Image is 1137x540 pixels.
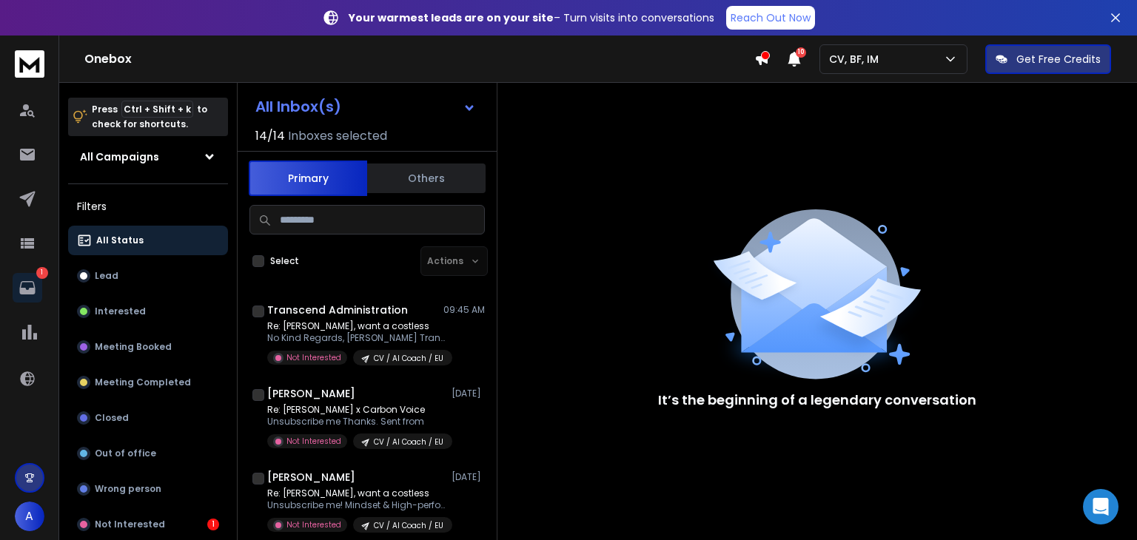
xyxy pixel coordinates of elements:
[36,267,48,279] p: 1
[985,44,1111,74] button: Get Free Credits
[95,270,118,282] p: Lead
[267,470,355,485] h1: [PERSON_NAME]
[267,386,355,401] h1: [PERSON_NAME]
[207,519,219,530] div: 1
[68,261,228,291] button: Lead
[80,149,159,164] h1: All Campaigns
[288,127,387,145] h3: Inboxes selected
[452,471,485,483] p: [DATE]
[658,390,976,411] p: It’s the beginning of a legendary conversation
[84,50,754,68] h1: Onebox
[95,306,146,317] p: Interested
[95,519,165,530] p: Not Interested
[68,403,228,433] button: Closed
[15,502,44,531] button: A
[95,412,129,424] p: Closed
[349,10,554,25] strong: Your warmest leads are on your site
[267,487,445,499] p: Re: [PERSON_NAME], want a costless
[121,101,193,118] span: Ctrl + Shift + k
[95,448,156,459] p: Out of office
[68,368,228,397] button: Meeting Completed
[68,226,228,255] button: All Status
[726,6,815,30] a: Reach Out Now
[249,161,367,196] button: Primary
[829,52,885,67] p: CV, BF, IM
[1083,489,1118,524] div: Open Intercom Messenger
[374,520,443,531] p: CV / AI Coach / EU
[68,142,228,172] button: All Campaigns
[68,474,228,504] button: Wrong person
[267,404,445,416] p: Re: [PERSON_NAME] x Carbon Voice
[255,127,285,145] span: 14 / 14
[92,102,207,132] p: Press to check for shortcuts.
[13,273,42,303] a: 1
[286,352,341,363] p: Not Interested
[374,436,443,448] p: CV / AI Coach / EU
[95,377,191,388] p: Meeting Completed
[349,10,714,25] p: – Turn visits into conversations
[68,196,228,217] h3: Filters
[443,304,485,316] p: 09:45 AM
[267,416,445,428] p: Unsubscribe me Thanks. Sent from
[286,436,341,447] p: Not Interested
[796,47,806,58] span: 10
[255,99,341,114] h1: All Inbox(s)
[286,519,341,530] p: Not Interested
[267,303,408,317] h1: Transcend Administration
[95,341,172,353] p: Meeting Booked
[96,234,144,246] p: All Status
[367,162,486,195] button: Others
[244,92,488,121] button: All Inbox(s)
[267,332,445,344] p: No Kind Regards, [PERSON_NAME] Transcend
[68,439,228,468] button: Out of office
[68,297,228,326] button: Interested
[68,332,228,362] button: Meeting Booked
[15,50,44,78] img: logo
[374,353,443,364] p: CV / AI Coach / EU
[1016,52,1101,67] p: Get Free Credits
[68,510,228,539] button: Not Interested1
[267,499,445,511] p: Unsubscribe me! Mindset & High-performance
[95,483,161,495] p: Wrong person
[731,10,811,25] p: Reach Out Now
[270,255,299,267] label: Select
[452,388,485,399] p: [DATE]
[267,320,445,332] p: Re: [PERSON_NAME], want a costless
